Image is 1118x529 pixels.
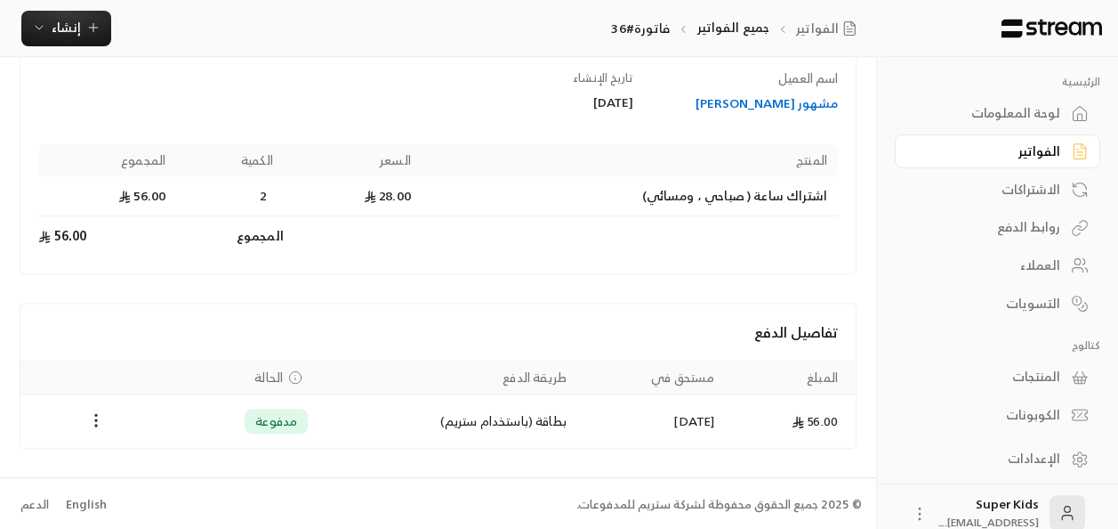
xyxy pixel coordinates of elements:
td: 56.00 [38,216,176,256]
a: الفواتير [796,20,864,37]
div: لوحة المعلومات [917,104,1060,122]
table: Products [38,144,838,256]
td: بطاقة (باستخدام ستريم) [318,395,577,448]
table: Payments [20,361,856,448]
td: اشتراك ساعة ( صباحي ، ومسائي) [422,176,838,216]
nav: breadcrumb [611,19,864,37]
td: 56.00 [725,395,856,448]
h4: تفاصيل الدفع [38,321,838,343]
a: الدعم [14,489,54,521]
div: التسويات [917,295,1060,313]
a: الكوبونات [895,398,1100,433]
a: الإعدادات [895,442,1100,476]
td: المجموع [176,216,284,256]
span: تاريخ الإنشاء [573,68,633,88]
div: الاشتراكات [917,181,1060,199]
span: إنشاء [52,16,81,38]
div: روابط الدفع [917,218,1060,236]
th: طريقة الدفع [318,362,577,395]
th: الكمية [176,144,284,176]
a: روابط الدفع [895,210,1100,245]
td: 28.00 [284,176,422,216]
div: English [66,496,107,514]
div: المنتجات [917,368,1060,386]
th: مستحق في [577,362,725,395]
td: 56.00 [38,176,176,216]
span: مدفوعة [255,412,297,430]
button: إنشاء [21,11,111,46]
p: كتالوج [895,338,1100,353]
th: المنتج [422,144,838,176]
a: التسويات [895,286,1100,321]
div: الكوبونات [917,406,1060,424]
span: الحالة [254,369,283,387]
span: اسم العميل [778,67,838,89]
div: العملاء [917,256,1060,274]
th: المبلغ [725,362,856,395]
div: [DATE] [446,94,633,111]
a: الفواتير [895,134,1100,169]
div: © 2025 جميع الحقوق محفوظة لشركة ستريم للمدفوعات. [576,496,862,514]
div: الفواتير [917,142,1060,160]
th: المجموع [38,144,176,176]
p: الرئيسية [895,75,1100,89]
th: السعر [284,144,422,176]
a: الاشتراكات [895,172,1100,207]
img: Logo [1000,19,1104,38]
a: مشهور [PERSON_NAME] [651,94,838,112]
td: [DATE] [577,395,725,448]
a: المنتجات [895,360,1100,395]
a: لوحة المعلومات [895,96,1100,131]
div: الإعدادات [917,450,1060,468]
a: جميع الفواتير [696,16,769,38]
p: فاتورة#36 [611,20,670,37]
span: 2 [255,187,273,205]
a: العملاء [895,248,1100,283]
